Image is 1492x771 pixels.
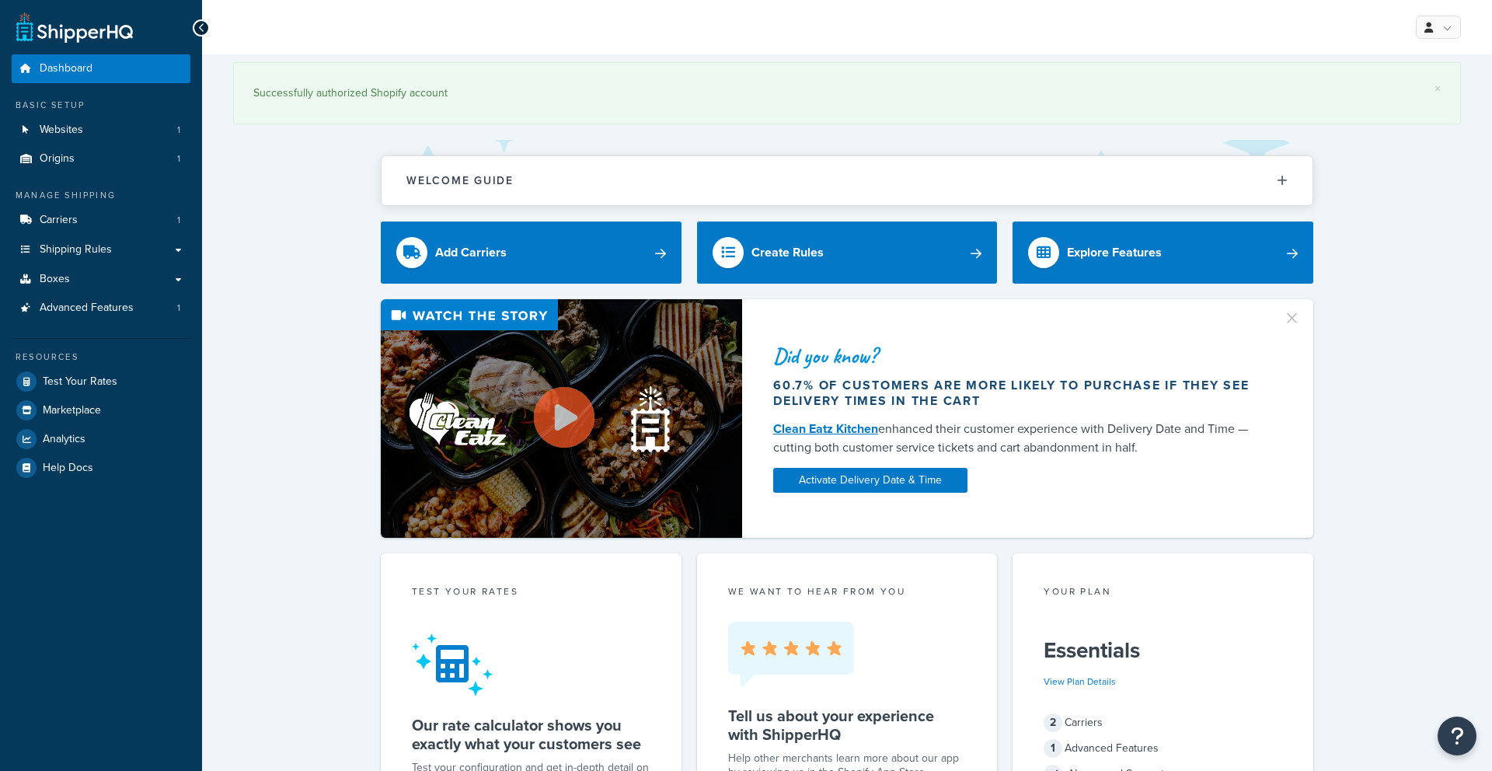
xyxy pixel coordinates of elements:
div: Create Rules [751,242,824,263]
div: Resources [12,351,190,364]
a: Dashboard [12,54,190,83]
div: Carriers [1044,712,1282,734]
a: Create Rules [697,222,998,284]
span: 1 [1044,739,1062,758]
span: Help Docs [43,462,93,475]
li: Websites [12,116,190,145]
div: enhanced their customer experience with Delivery Date and Time — cutting both customer service ti... [773,420,1264,457]
a: Explore Features [1013,222,1313,284]
div: Manage Shipping [12,189,190,202]
a: Clean Eatz Kitchen [773,420,878,438]
h5: Tell us about your experience with ShipperHQ [728,706,967,744]
span: Origins [40,152,75,166]
a: Carriers1 [12,206,190,235]
a: Activate Delivery Date & Time [773,468,967,493]
a: Test Your Rates [12,368,190,396]
a: × [1434,82,1441,95]
li: Carriers [12,206,190,235]
span: Shipping Rules [40,243,112,256]
li: Advanced Features [12,294,190,323]
span: Carriers [40,214,78,227]
a: Help Docs [12,454,190,482]
a: Add Carriers [381,222,682,284]
a: Boxes [12,265,190,294]
span: 1 [177,152,180,166]
button: Open Resource Center [1438,717,1476,755]
span: Test Your Rates [43,375,117,389]
div: Test your rates [412,584,650,602]
div: Advanced Features [1044,738,1282,759]
div: Explore Features [1067,242,1162,263]
a: Advanced Features1 [12,294,190,323]
h2: Welcome Guide [406,175,514,187]
span: Websites [40,124,83,137]
div: 60.7% of customers are more likely to purchase if they see delivery times in the cart [773,378,1264,409]
a: Origins1 [12,145,190,173]
span: 1 [177,124,180,137]
a: Websites1 [12,116,190,145]
div: Add Carriers [435,242,507,263]
span: Marketplace [43,404,101,417]
span: 1 [177,302,180,315]
span: Advanced Features [40,302,134,315]
img: Video thumbnail [381,299,742,538]
p: we want to hear from you [728,584,967,598]
div: Your Plan [1044,584,1282,602]
h5: Essentials [1044,638,1282,663]
span: Analytics [43,433,85,446]
div: Did you know? [773,345,1264,367]
a: View Plan Details [1044,675,1116,689]
button: Welcome Guide [382,156,1312,205]
div: Basic Setup [12,99,190,112]
span: 2 [1044,713,1062,732]
div: Successfully authorized Shopify account [253,82,1441,104]
a: Marketplace [12,396,190,424]
span: 1 [177,214,180,227]
span: Dashboard [40,62,92,75]
li: Origins [12,145,190,173]
span: Boxes [40,273,70,286]
h5: Our rate calculator shows you exactly what your customers see [412,716,650,753]
a: Shipping Rules [12,235,190,264]
a: Analytics [12,425,190,453]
